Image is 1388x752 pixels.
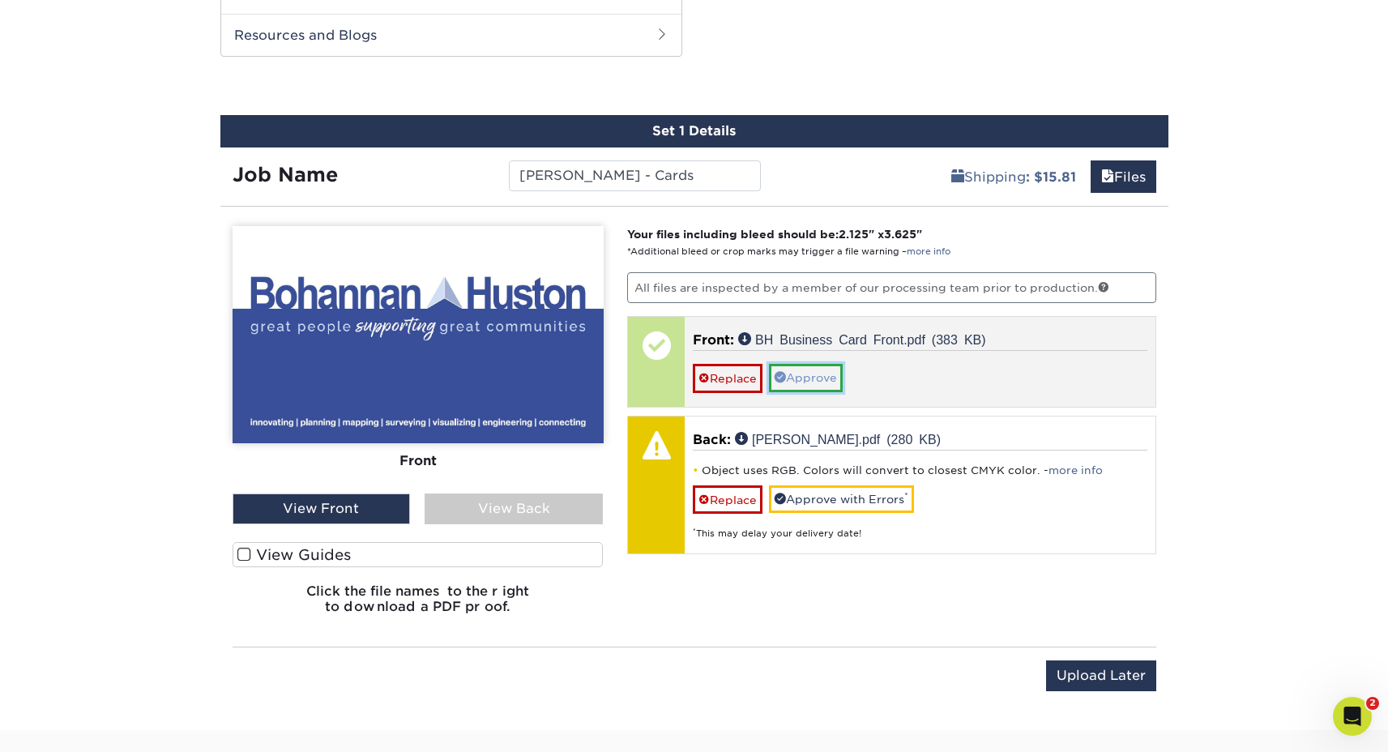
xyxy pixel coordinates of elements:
span: files [1101,169,1114,185]
a: Approve [769,364,843,391]
div: View Front [233,493,411,524]
div: View Back [425,493,603,524]
span: shipping [951,169,964,185]
input: Enter a job name [509,160,761,191]
a: [PERSON_NAME].pdf (280 KB) [735,432,941,445]
span: 2 [1366,697,1379,710]
iframe: Intercom live chat [1333,697,1372,736]
strong: Job Name [233,163,338,186]
h6: Click the file names to the right to download a PDF proof. [233,583,604,627]
a: Shipping: $15.81 [941,160,1087,193]
strong: Your files including bleed should be: " x " [627,228,922,241]
b: : $15.81 [1026,169,1076,185]
a: Files [1091,160,1156,193]
h2: Resources and Blogs [221,14,681,56]
a: more info [1048,464,1103,476]
div: This may delay your delivery date! [693,514,1147,540]
a: Replace [693,364,762,392]
small: *Additional bleed or crop marks may trigger a file warning – [627,246,950,257]
a: BH Business Card Front.pdf (383 KB) [738,332,986,345]
input: Upload Later [1046,660,1156,691]
a: Replace [693,485,762,514]
li: Object uses RGB. Colors will convert to closest CMYK color. - [693,464,1147,477]
span: 3.625 [884,228,916,241]
div: Set 1 Details [220,115,1168,147]
label: View Guides [233,542,604,567]
span: 2.125 [839,228,869,241]
span: Back: [693,432,731,447]
a: Approve with Errors* [769,485,914,513]
a: more info [907,246,950,257]
span: Front: [693,332,734,348]
p: All files are inspected by a member of our processing team prior to production. [627,272,1156,303]
div: Front [233,443,604,479]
